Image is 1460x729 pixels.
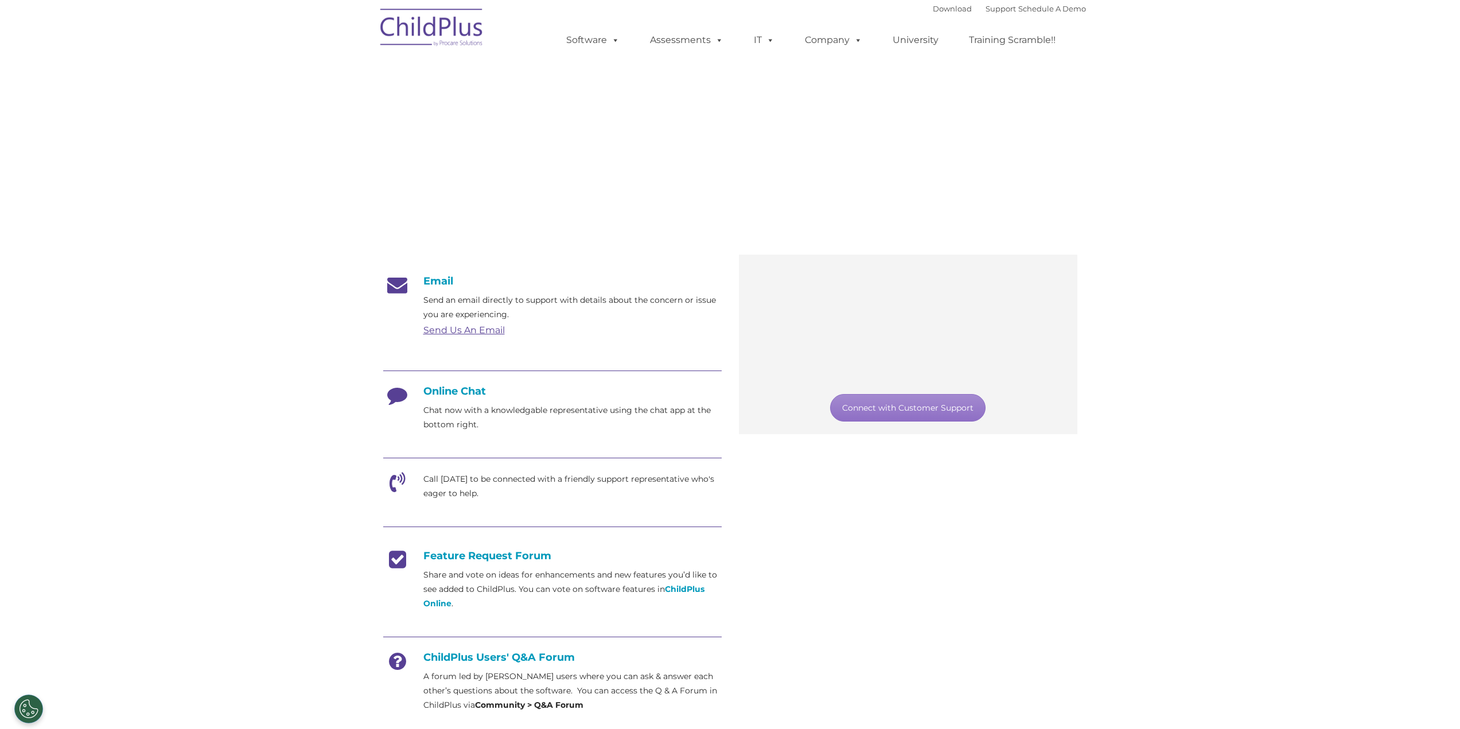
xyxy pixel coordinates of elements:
a: Send Us An Email [423,325,505,336]
a: Training Scramble!! [957,29,1067,52]
button: Cookies Settings [14,695,43,723]
p: A forum led by [PERSON_NAME] users where you can ask & answer each other’s questions about the so... [423,669,722,712]
font: | [933,4,1086,13]
h4: ChildPlus Users' Q&A Forum [383,651,722,664]
p: Send an email directly to support with details about the concern or issue you are experiencing. [423,293,722,322]
strong: Community > Q&A Forum [475,700,583,710]
a: Schedule A Demo [1018,4,1086,13]
a: Company [793,29,874,52]
a: Assessments [638,29,735,52]
a: Software [555,29,631,52]
a: ChildPlus Online [423,584,704,609]
h4: Feature Request Forum [383,549,722,562]
p: Call [DATE] to be connected with a friendly support representative who's eager to help. [423,472,722,501]
h4: Online Chat [383,385,722,397]
a: IT [742,29,786,52]
h4: Email [383,275,722,287]
p: Share and vote on ideas for enhancements and new features you’d like to see added to ChildPlus. Y... [423,568,722,611]
a: Connect with Customer Support [830,394,986,422]
a: Download [933,4,972,13]
a: Support [986,4,1016,13]
p: Chat now with a knowledgable representative using the chat app at the bottom right. [423,403,722,432]
a: University [881,29,950,52]
img: ChildPlus by Procare Solutions [375,1,489,58]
